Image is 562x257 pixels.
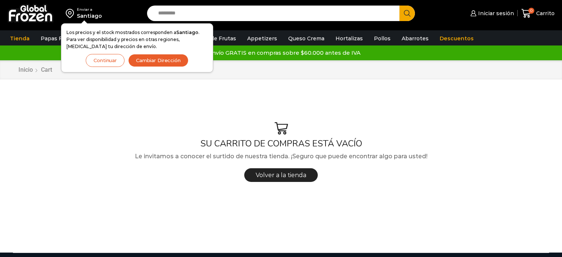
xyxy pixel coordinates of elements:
[190,31,240,45] a: Pulpa de Frutas
[243,31,281,45] a: Appetizers
[41,66,52,73] span: Cart
[13,138,549,149] h1: SU CARRITO DE COMPRAS ESTÁ VACÍO
[399,6,415,21] button: Search button
[77,7,102,12] div: Enviar a
[528,8,534,14] span: 0
[6,31,33,45] a: Tienda
[18,66,33,74] a: Inicio
[77,12,102,20] div: Santiago
[332,31,367,45] a: Hortalizas
[67,29,208,50] p: Los precios y el stock mostrados corresponden a . Para ver disponibilidad y precios en otras regi...
[436,31,477,45] a: Descuentos
[244,168,318,182] a: Volver a la tienda
[521,5,555,22] a: 0 Carrito
[37,31,78,45] a: Papas Fritas
[534,10,555,17] span: Carrito
[469,6,514,21] a: Iniciar sesión
[86,54,125,67] button: Continuar
[66,7,77,20] img: address-field-icon.svg
[176,30,198,35] strong: Santiago
[476,10,514,17] span: Iniciar sesión
[128,54,188,67] button: Cambiar Dirección
[398,31,432,45] a: Abarrotes
[370,31,394,45] a: Pollos
[256,172,306,179] span: Volver a la tienda
[285,31,328,45] a: Queso Crema
[13,152,549,161] p: Le invitamos a conocer el surtido de nuestra tienda. ¡Seguro que puede encontrar algo para usted!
